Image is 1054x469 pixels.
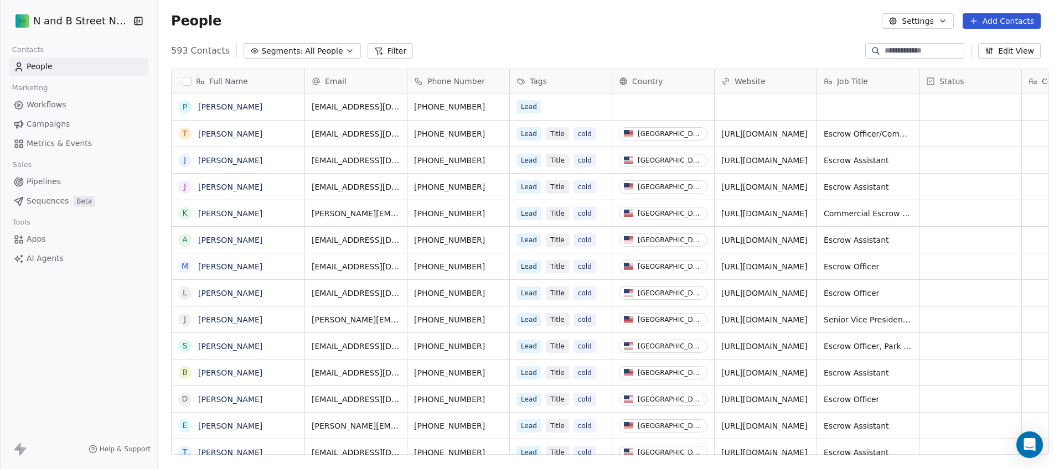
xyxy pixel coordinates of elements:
span: Title [546,419,569,432]
span: cold [573,446,596,459]
a: [PERSON_NAME] [198,342,262,351]
span: 593 Contacts [171,44,230,58]
span: Escrow Officer/Commercial and Residential Closer [824,128,912,139]
span: People [27,61,53,72]
div: [GEOGRAPHIC_DATA] [638,183,702,191]
a: [PERSON_NAME] [198,102,262,111]
span: [EMAIL_ADDRESS][DOMAIN_NAME] [312,447,400,458]
span: cold [573,154,596,167]
a: AI Agents [9,249,148,268]
div: B [182,367,188,378]
span: [PHONE_NUMBER] [414,101,503,112]
span: cold [573,127,596,140]
a: [URL][DOMAIN_NAME] [721,156,808,165]
span: cold [573,286,596,300]
div: D [182,393,188,405]
div: Full Name [172,69,304,93]
a: [PERSON_NAME] [198,183,262,191]
img: NB.jpg [15,14,29,28]
div: grid [172,93,305,455]
a: [URL][DOMAIN_NAME] [721,236,808,244]
span: Lead [516,180,541,194]
span: Lead [516,260,541,273]
span: [PHONE_NUMBER] [414,394,503,405]
span: Lead [516,207,541,220]
a: [PERSON_NAME] [198,368,262,377]
span: [PHONE_NUMBER] [414,420,503,431]
span: N and B Street Notary [33,14,129,28]
div: S [183,340,188,352]
a: [URL][DOMAIN_NAME] [721,129,808,138]
a: [PERSON_NAME] [198,315,262,324]
div: M [182,260,188,272]
a: [PERSON_NAME] [198,421,262,430]
span: cold [573,260,596,273]
a: [URL][DOMAIN_NAME] [721,183,808,191]
div: [GEOGRAPHIC_DATA] [638,130,702,138]
a: Workflows [9,96,148,114]
a: [PERSON_NAME] [198,129,262,138]
span: Help & Support [100,445,151,454]
a: [URL][DOMAIN_NAME] [721,289,808,298]
a: [PERSON_NAME] [198,156,262,165]
div: [GEOGRAPHIC_DATA] [638,449,702,456]
span: Lead [516,446,541,459]
span: Tools [8,214,35,231]
span: [EMAIL_ADDRESS][DOMAIN_NAME] [312,394,400,405]
span: Title [546,393,569,406]
span: [PHONE_NUMBER] [414,128,503,139]
span: Marketing [7,80,53,96]
a: [URL][DOMAIN_NAME] [721,315,808,324]
span: Apps [27,233,46,245]
span: [PHONE_NUMBER] [414,155,503,166]
span: [PERSON_NAME][EMAIL_ADDRESS][DOMAIN_NAME] [312,420,400,431]
div: [GEOGRAPHIC_DATA] [638,157,702,164]
a: [URL][DOMAIN_NAME] [721,448,808,457]
div: [GEOGRAPHIC_DATA] [638,369,702,377]
span: Country [632,76,663,87]
div: [GEOGRAPHIC_DATA] [638,422,702,430]
span: [EMAIL_ADDRESS][DOMAIN_NAME] [312,128,400,139]
span: Escrow Officer [824,288,912,299]
span: [EMAIL_ADDRESS][DOMAIN_NAME] [312,367,400,378]
div: Open Intercom Messenger [1016,431,1043,458]
div: Job Title [817,69,919,93]
span: Title [546,127,569,140]
span: Lead [516,419,541,432]
span: [EMAIL_ADDRESS][DOMAIN_NAME] [312,261,400,272]
span: Sales [8,157,37,173]
a: [URL][DOMAIN_NAME] [721,421,808,430]
span: Beta [73,196,95,207]
span: Segments: [261,45,303,57]
span: Full Name [209,76,248,87]
a: Pipelines [9,173,148,191]
div: [GEOGRAPHIC_DATA] [638,263,702,270]
span: Escrow Officer [824,394,912,405]
span: Lead [516,340,541,353]
span: cold [573,313,596,326]
span: [EMAIL_ADDRESS][DOMAIN_NAME] [312,341,400,352]
span: [PHONE_NUMBER] [414,447,503,458]
div: Tags [510,69,612,93]
span: Escrow Assistant [824,234,912,246]
span: Lead [516,100,541,113]
div: [GEOGRAPHIC_DATA] [638,236,702,244]
div: [GEOGRAPHIC_DATA] [638,289,702,297]
div: J [184,154,186,166]
span: cold [573,366,596,379]
span: All People [305,45,343,57]
span: [PHONE_NUMBER] [414,234,503,246]
span: cold [573,393,596,406]
span: [PERSON_NAME][EMAIL_ADDRESS][PERSON_NAME][DOMAIN_NAME] [312,208,400,219]
a: [PERSON_NAME] [198,262,262,271]
div: Email [305,69,407,93]
span: Title [546,286,569,300]
span: Escrow Assistant [824,420,912,431]
span: cold [573,340,596,353]
div: E [183,420,188,431]
span: [EMAIL_ADDRESS][DOMAIN_NAME] [312,288,400,299]
div: [GEOGRAPHIC_DATA] [638,210,702,217]
a: [URL][DOMAIN_NAME] [721,395,808,404]
a: [URL][DOMAIN_NAME] [721,262,808,271]
span: Campaigns [27,118,70,130]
